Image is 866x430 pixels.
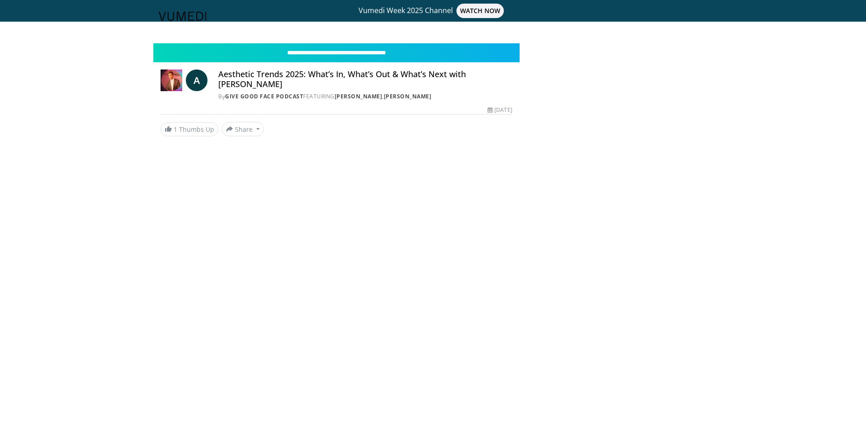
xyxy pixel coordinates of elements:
[161,69,182,91] img: Give Good Face Podcast
[174,125,177,134] span: 1
[186,69,207,91] a: A
[488,106,512,114] div: [DATE]
[335,92,382,100] a: [PERSON_NAME]
[161,122,218,136] a: 1 Thumbs Up
[218,92,512,101] div: By FEATURING ,
[159,12,207,21] img: VuMedi Logo
[384,92,432,100] a: [PERSON_NAME]
[225,92,303,100] a: Give Good Face Podcast
[222,122,264,136] button: Share
[218,69,512,89] h4: Aesthetic Trends 2025: What’s In, What’s Out & What’s Next with [PERSON_NAME]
